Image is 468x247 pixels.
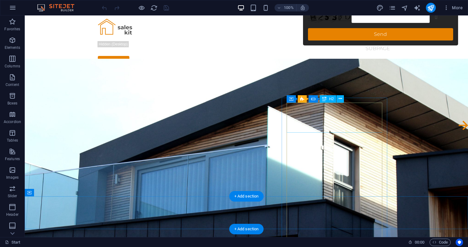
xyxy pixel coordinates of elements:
button: navigator [401,4,409,11]
img: Editor Logo [36,4,82,11]
i: On resize automatically adjust zoom level to fit chosen device. [300,5,305,11]
p: Favorites [4,27,20,32]
a: Click to cancel selection. Double-click to open Pages [5,239,20,246]
button: More [441,3,465,13]
h6: Session time [408,239,425,246]
p: Header [6,212,19,217]
span: H2 [329,97,334,101]
i: Reload page [150,4,158,11]
button: Click here to leave preview mode and continue editing [138,4,145,11]
p: Columns [5,64,20,69]
button: 100% [275,4,297,11]
p: Slider [8,194,17,198]
button: Usercentrics [456,239,463,246]
button: reload [150,4,158,11]
button: Code [430,239,451,246]
p: Images [6,175,19,180]
button: pages [389,4,396,11]
span: More [443,5,463,11]
p: Accordion [4,119,21,124]
button: publish [426,3,436,13]
i: Publish [427,4,434,11]
i: Design (Ctrl+Alt+Y) [376,4,383,11]
button: text_generator [414,4,421,11]
span: : [419,240,420,245]
p: Elements [5,45,20,50]
p: Tables [7,138,18,143]
p: Boxes [7,101,18,106]
p: Features [5,156,20,161]
h6: 100% [284,4,294,11]
button: design [376,4,384,11]
p: Content [6,82,19,87]
i: Navigator [401,4,408,11]
span: Code [432,239,448,246]
i: Pages (Ctrl+Alt+S) [389,4,396,11]
i: AI Writer [414,4,421,11]
div: + Add section [229,191,264,202]
div: + Add section [229,224,264,234]
span: 00 00 [415,239,424,246]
